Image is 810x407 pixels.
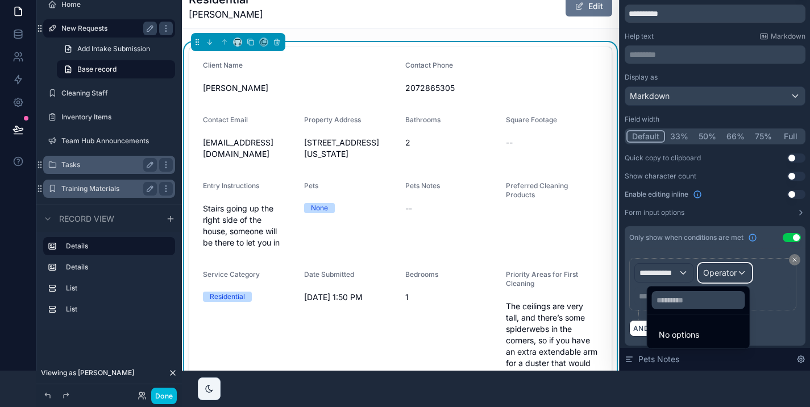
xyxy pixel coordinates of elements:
a: Add Intake Submission [57,40,175,58]
span: -- [506,137,513,148]
div: scrollable content [36,232,182,330]
span: Contact Phone [405,61,453,69]
span: Date Submitted [304,270,354,279]
span: Bedrooms [405,270,438,279]
label: Tasks [61,160,152,169]
span: 1 [405,292,497,303]
span: Record view [59,213,114,225]
span: Pets Notes [405,181,440,190]
span: Priority Areas for First Cleaning [506,270,578,288]
span: 2072865305 [405,82,599,94]
span: Stairs going up the right side of the house, someone will be there to let you in [203,203,295,248]
span: 2 [405,137,497,148]
span: [DATE] 1:50 PM [304,292,396,303]
label: Cleaning Staff [61,89,168,98]
span: Client Name [203,61,243,69]
span: Add Intake Submission [77,44,150,53]
label: List [66,284,166,293]
span: [PERSON_NAME] [189,7,263,21]
span: Property Address [304,115,361,124]
label: List [66,305,166,314]
span: [EMAIL_ADDRESS][DOMAIN_NAME] [203,137,295,160]
label: New Requests [61,24,152,33]
span: Base record [77,65,117,74]
label: Details [66,263,166,272]
span: Entry Instructions [203,181,259,190]
label: Inventory Items [61,113,168,122]
span: The ceilings are very tall, and there’s some spiderwebs in the corners, so if you have an extra e... [506,301,598,403]
span: Service Category [203,270,260,279]
div: None [311,203,328,213]
label: Team Hub Announcements [61,136,168,146]
a: Base record [57,60,175,78]
span: Preferred Cleaning Products [506,181,568,199]
span: [STREET_ADDRESS][US_STATE] [304,137,396,160]
span: Viewing as [PERSON_NAME] [41,368,134,377]
span: Contact Email [203,115,248,124]
label: Details [66,242,166,251]
span: Bathrooms [405,115,441,124]
span: -- [405,203,412,214]
span: Pets [304,181,318,190]
span: Square Footage [506,115,557,124]
span: No options [659,330,699,339]
div: Residential [210,292,245,302]
label: Training Materials [61,184,152,193]
span: [PERSON_NAME] [203,82,396,94]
